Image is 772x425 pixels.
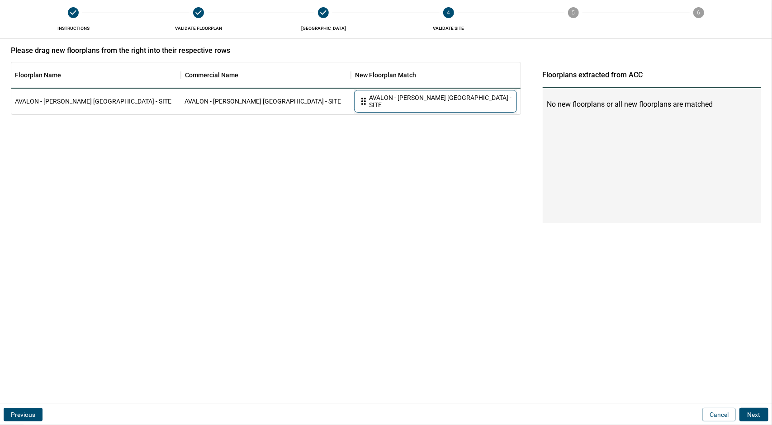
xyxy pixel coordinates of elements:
[702,408,736,421] button: Cancel
[572,9,575,16] text: 5
[640,25,758,31] span: Confirm
[180,71,350,79] div: Commercial Name
[447,9,450,16] text: 4
[350,71,521,79] div: New Floorplan Match
[11,98,181,105] div: AVALON - [PERSON_NAME] [GEOGRAPHIC_DATA] - SITE
[543,62,761,88] div: Floorplans extracted from ACC
[265,25,383,31] span: [GEOGRAPHIC_DATA]
[140,25,258,31] span: Validate FLOORPLAN
[4,408,43,421] button: Previous
[11,46,761,62] div: Please drag new floorplans from the right into their respective rows
[11,71,180,79] div: Floorplan Name
[14,25,133,31] span: Instructions
[390,25,508,31] span: Validate SITE
[547,93,757,116] div: No new floorplans or all new floorplans are matched
[515,25,633,31] span: Validate COMMON_AREA
[354,90,516,113] div: AVALON - [PERSON_NAME] [GEOGRAPHIC_DATA] - SITE
[181,98,350,105] div: AVALON - [PERSON_NAME] [GEOGRAPHIC_DATA] - SITE
[697,9,700,16] text: 6
[739,408,768,421] button: Next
